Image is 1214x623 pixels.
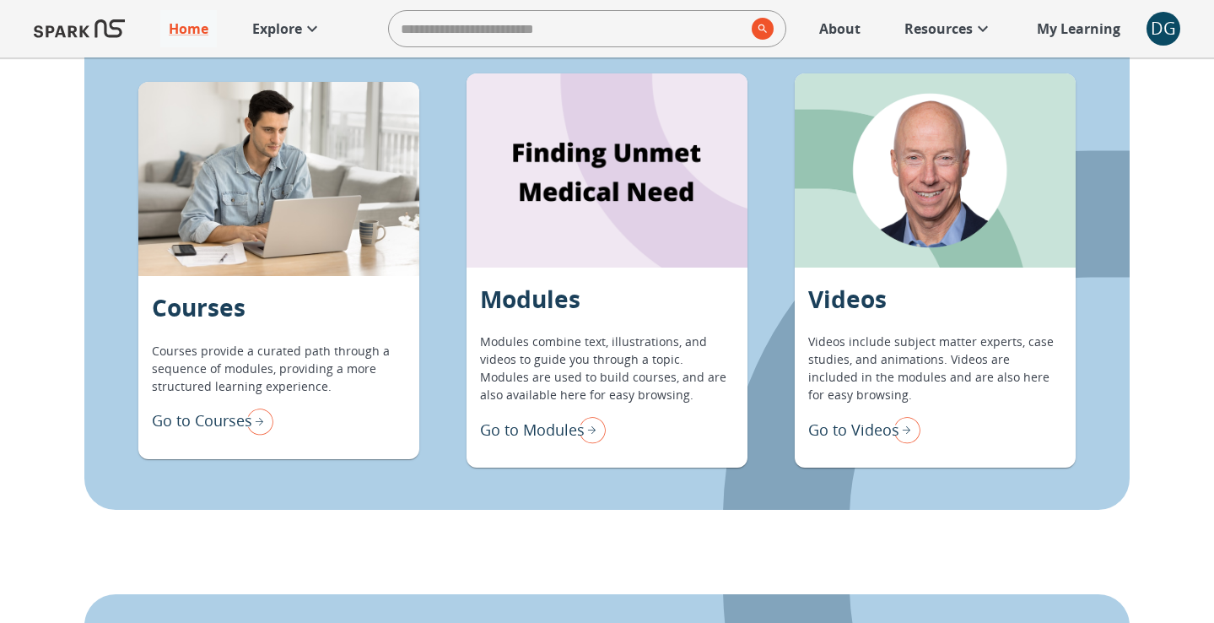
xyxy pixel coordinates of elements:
[244,10,331,47] a: Explore
[34,8,125,49] img: Logo of SPARK at Stanford
[152,290,245,325] p: Courses
[152,342,406,395] p: Courses provide a curated path through a sequence of modules, providing a more structured learnin...
[1147,12,1180,46] button: account of current user
[169,19,208,39] p: Home
[1028,10,1130,47] a: My Learning
[887,412,920,447] img: right arrow
[904,19,973,39] p: Resources
[160,10,217,47] a: Home
[467,73,747,268] div: Modules
[808,281,887,317] p: Videos
[808,412,920,447] div: Go to Videos
[1037,19,1120,39] p: My Learning
[152,404,273,439] div: Go to Courses
[240,404,273,439] img: right arrow
[480,419,585,442] p: Go to Modules
[138,82,419,276] div: Courses
[480,412,606,447] div: Go to Modules
[819,19,861,39] p: About
[808,333,1062,404] p: Videos include subject matter experts, case studies, and animations. Videos are included in the m...
[252,19,302,39] p: Explore
[896,10,1001,47] a: Resources
[795,73,1076,268] div: Videos
[1147,12,1180,46] div: DG
[480,333,734,404] p: Modules combine text, illustrations, and videos to guide you through a topic. Modules are used to...
[152,409,252,432] p: Go to Courses
[480,281,580,317] p: Modules
[745,11,774,46] button: search
[808,419,899,442] p: Go to Videos
[572,412,606,447] img: right arrow
[811,10,869,47] a: About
